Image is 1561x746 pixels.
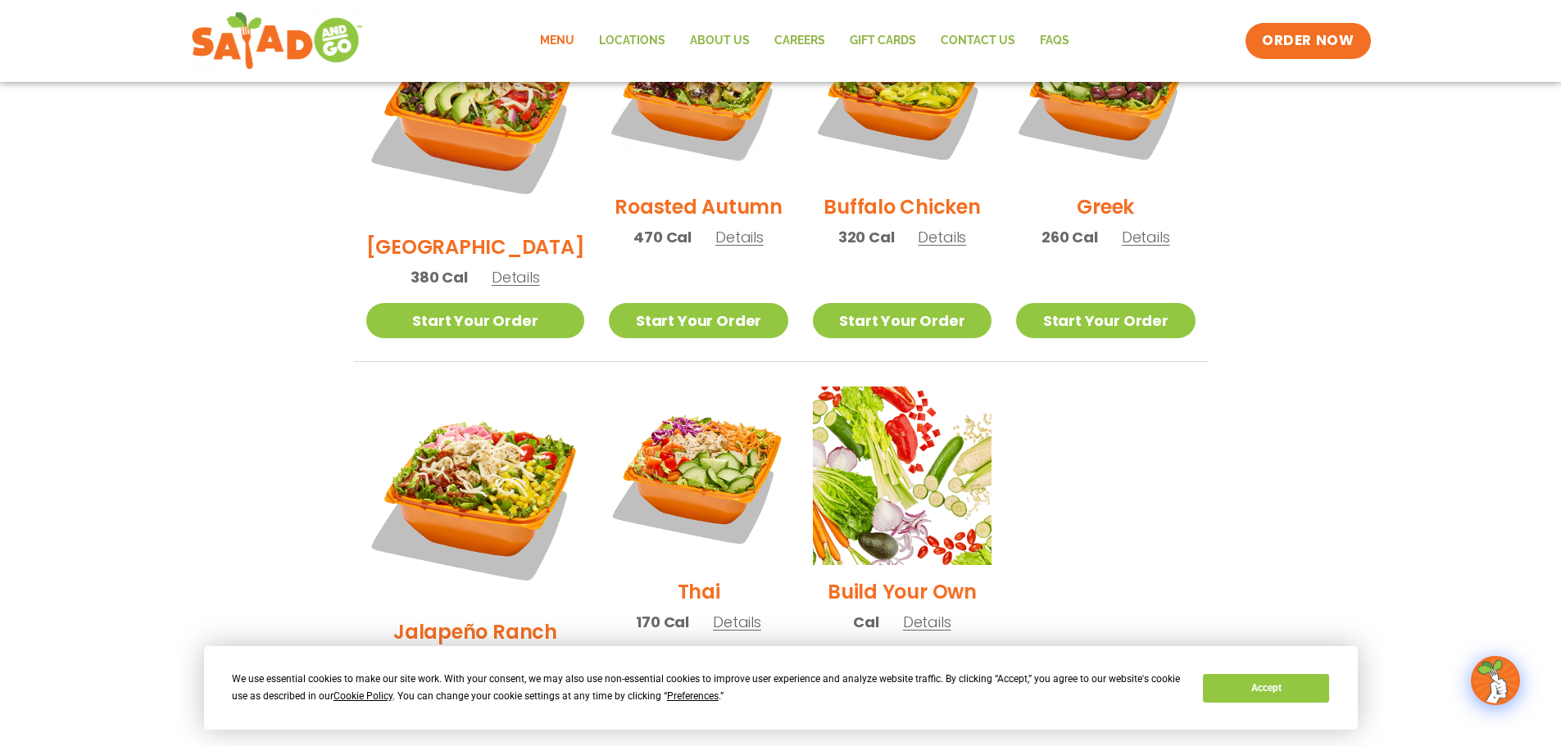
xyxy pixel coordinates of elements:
nav: Menu [528,22,1082,60]
h2: Thai [678,577,720,606]
a: Start Your Order [813,303,992,338]
a: Careers [762,22,837,60]
h2: Jalapeño Ranch [393,617,557,646]
img: Product photo for Jalapeño Ranch Salad [366,387,585,605]
span: 320 Cal [838,226,895,248]
span: 260 Cal [1041,226,1098,248]
span: 170 Cal [636,611,689,633]
h2: Greek [1077,192,1134,221]
span: Cookie Policy [334,690,393,702]
a: About Us [678,22,762,60]
h2: Buffalo Chicken [824,192,980,221]
div: We use essential cookies to make our site work. With your consent, we may also use non-essential ... [232,671,1183,705]
h2: Roasted Autumn [615,192,783,221]
a: FAQs [1028,22,1082,60]
img: Product photo for Greek Salad [1016,2,1195,180]
div: Cookie Consent Prompt [204,646,1358,730]
a: Start Your Order [1016,303,1195,338]
img: Product photo for Roasted Autumn Salad [609,2,787,180]
a: Start Your Order [366,303,585,338]
span: Details [918,227,966,247]
img: Product photo for Build Your Own [813,387,992,565]
span: Details [492,267,540,287]
a: Start Your Order [609,303,787,338]
img: Product photo for Thai Salad [609,387,787,565]
a: Menu [528,22,587,60]
a: Locations [587,22,678,60]
button: Accept [1203,674,1329,703]
h2: [GEOGRAPHIC_DATA] [366,233,585,261]
img: Product photo for BBQ Ranch Salad [366,2,585,220]
span: 380 Cal [411,266,468,288]
span: ORDER NOW [1262,31,1354,51]
span: Details [903,612,951,632]
a: GIFT CARDS [837,22,928,60]
img: wpChatIcon [1473,658,1518,703]
a: ORDER NOW [1246,23,1370,59]
span: Details [713,612,761,632]
span: 470 Cal [633,226,692,248]
span: Cal [853,611,878,633]
span: Details [1122,227,1170,247]
span: Preferences [667,690,719,702]
img: Product photo for Buffalo Chicken Salad [813,2,992,180]
img: new-SAG-logo-768×292 [191,8,364,74]
h2: Build Your Own [828,577,977,606]
a: Contact Us [928,22,1028,60]
span: Details [715,227,764,247]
